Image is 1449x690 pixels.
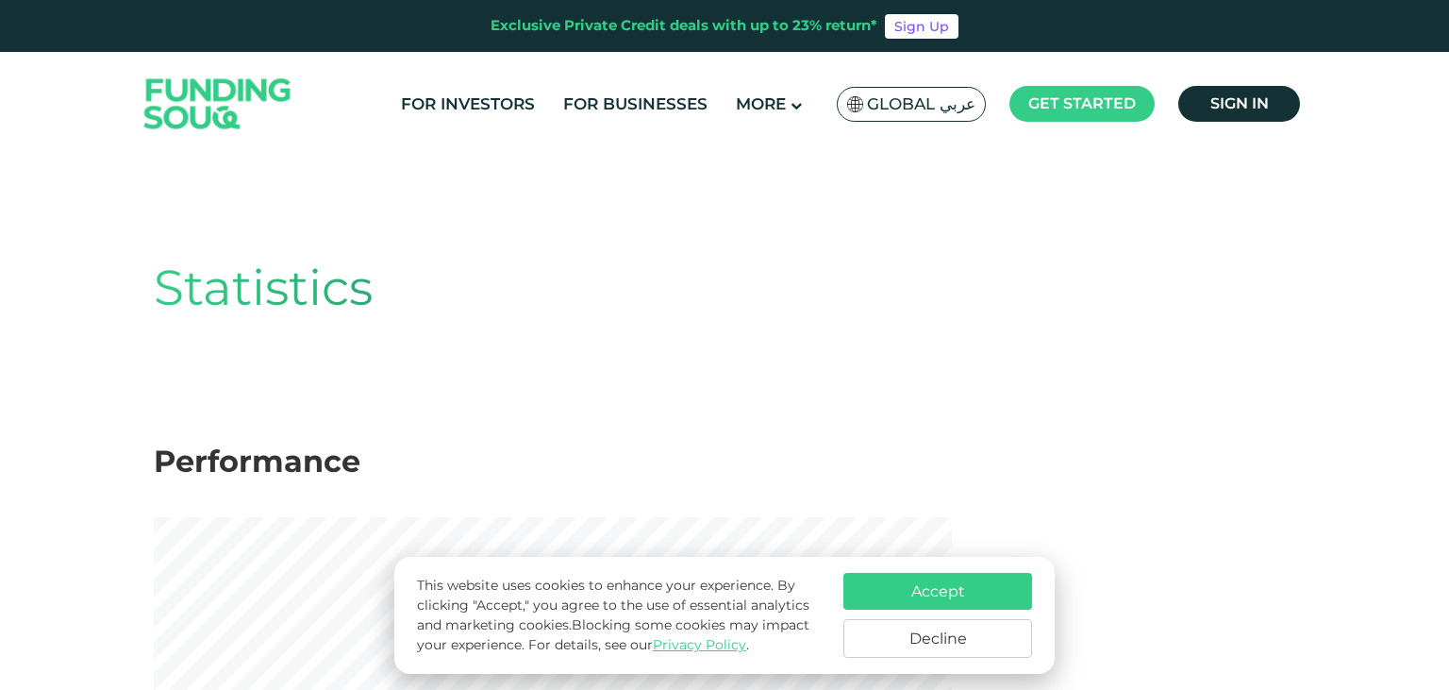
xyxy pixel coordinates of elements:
[154,444,1295,480] h2: Performance
[125,57,310,152] img: Logo
[396,89,540,120] a: For Investors
[491,15,877,37] div: Exclusive Private Credit deals with up to 23% return*
[1178,86,1300,122] a: Sign in
[843,619,1032,658] button: Decline
[528,636,749,653] span: For details, see our .
[154,259,1295,317] h1: Statistics
[417,616,809,653] span: Blocking some cookies may impact your experience.
[653,636,746,653] a: Privacy Policy
[867,93,975,115] span: Global عربي
[843,573,1032,610] button: Accept
[847,96,864,112] img: SA Flag
[885,14,958,39] a: Sign Up
[1210,94,1269,112] span: Sign in
[558,89,712,120] a: For Businesses
[1028,94,1136,112] span: Get started
[736,94,786,113] span: More
[417,576,824,655] p: This website uses cookies to enhance your experience. By clicking "Accept," you agree to the use ...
